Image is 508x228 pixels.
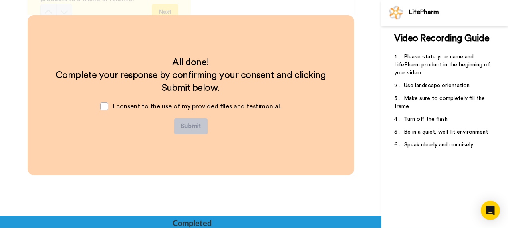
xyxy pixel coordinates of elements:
button: Submit [174,118,208,134]
span: Please state your name and LifePharm product in the beginning of your video [394,54,492,76]
span: All done! [172,58,209,67]
span: Be in a quiet, well-lit environment [404,129,488,135]
span: I consent to the use of my provided files and testimonial. [113,103,282,110]
div: Open Intercom Messenger [481,201,500,220]
span: Complete your response by confirming your consent and clicking Submit below. [56,70,328,93]
div: LifePharm [409,8,508,16]
span: Video Recording Guide [394,34,489,43]
span: Turn off the flash [404,116,448,122]
img: Profile Image [386,3,405,22]
span: Make sure to completely fill the frame [394,96,486,109]
span: Use landscape orientation [404,83,470,88]
span: Speak clearly and concisely [404,142,473,148]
